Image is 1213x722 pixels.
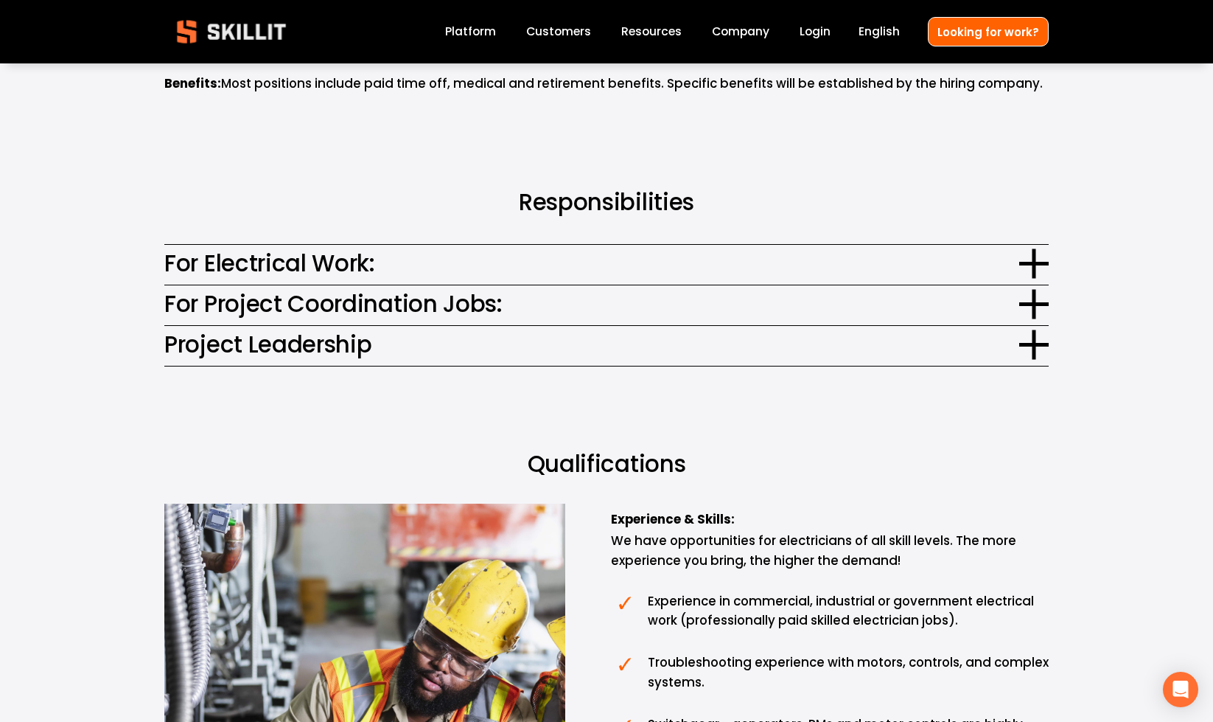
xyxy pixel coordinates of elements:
h2: Qualifications [202,449,1012,479]
strong: Benefits: [164,74,221,95]
strong: Experience & Skills: [611,510,735,531]
p: We have opportunities for electricians of all skill levels. The more experience you bring, the hi... [611,510,1049,571]
a: Company [712,22,769,42]
span: For Electrical Work: [164,246,1019,281]
button: For Project Coordination Jobs: [164,285,1049,325]
img: Skillit [164,10,298,54]
p: Experience in commercial, industrial or government electrical work (professionally paid skilled e... [648,591,1049,631]
p: Most positions include paid time off, medical and retirement benefits. Specific benefits will be ... [164,74,1049,95]
span: English [859,23,900,40]
p: Multiple cities across [GEOGRAPHIC_DATA] [164,19,1049,41]
span: Project Leadership [164,327,1019,362]
div: Open Intercom Messenger [1163,672,1198,707]
h2: Responsibilities [276,187,937,218]
button: For Electrical Work: [164,245,1049,285]
a: Login [800,22,831,42]
a: Customers [526,22,591,42]
span: For Project Coordination Jobs: [164,287,1019,322]
div: language picker [859,22,900,42]
a: Platform [445,22,496,42]
a: Looking for work? [928,17,1049,46]
a: folder dropdown [621,22,682,42]
button: Project Leadership [164,326,1049,366]
p: Troubleshooting experience with motors, controls, and complex systems. [648,653,1049,693]
span: Resources [621,23,682,40]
